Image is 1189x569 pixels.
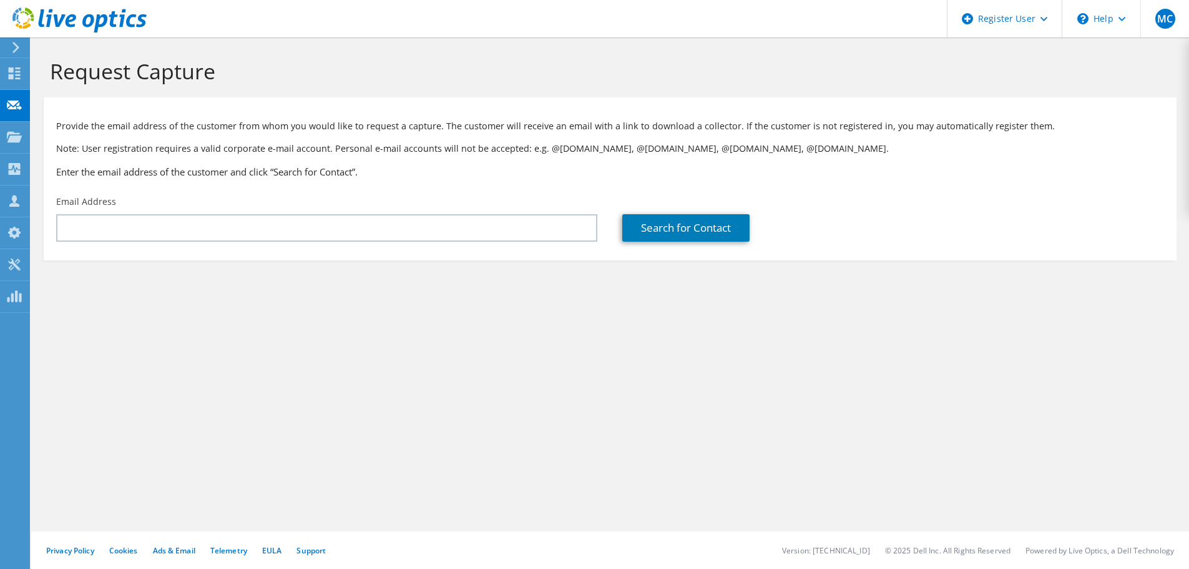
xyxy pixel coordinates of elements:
[50,58,1164,84] h1: Request Capture
[56,195,116,208] label: Email Address
[622,214,750,242] a: Search for Contact
[210,545,247,556] a: Telemetry
[56,165,1164,179] h3: Enter the email address of the customer and click “Search for Contact”.
[296,545,326,556] a: Support
[1077,13,1089,24] svg: \n
[109,545,138,556] a: Cookies
[46,545,94,556] a: Privacy Policy
[262,545,281,556] a: EULA
[885,545,1010,556] li: © 2025 Dell Inc. All Rights Reserved
[153,545,195,556] a: Ads & Email
[782,545,870,556] li: Version: [TECHNICAL_ID]
[1155,9,1175,29] span: MC
[1025,545,1174,556] li: Powered by Live Optics, a Dell Technology
[56,119,1164,133] p: Provide the email address of the customer from whom you would like to request a capture. The cust...
[56,142,1164,156] p: Note: User registration requires a valid corporate e-mail account. Personal e-mail accounts will ...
